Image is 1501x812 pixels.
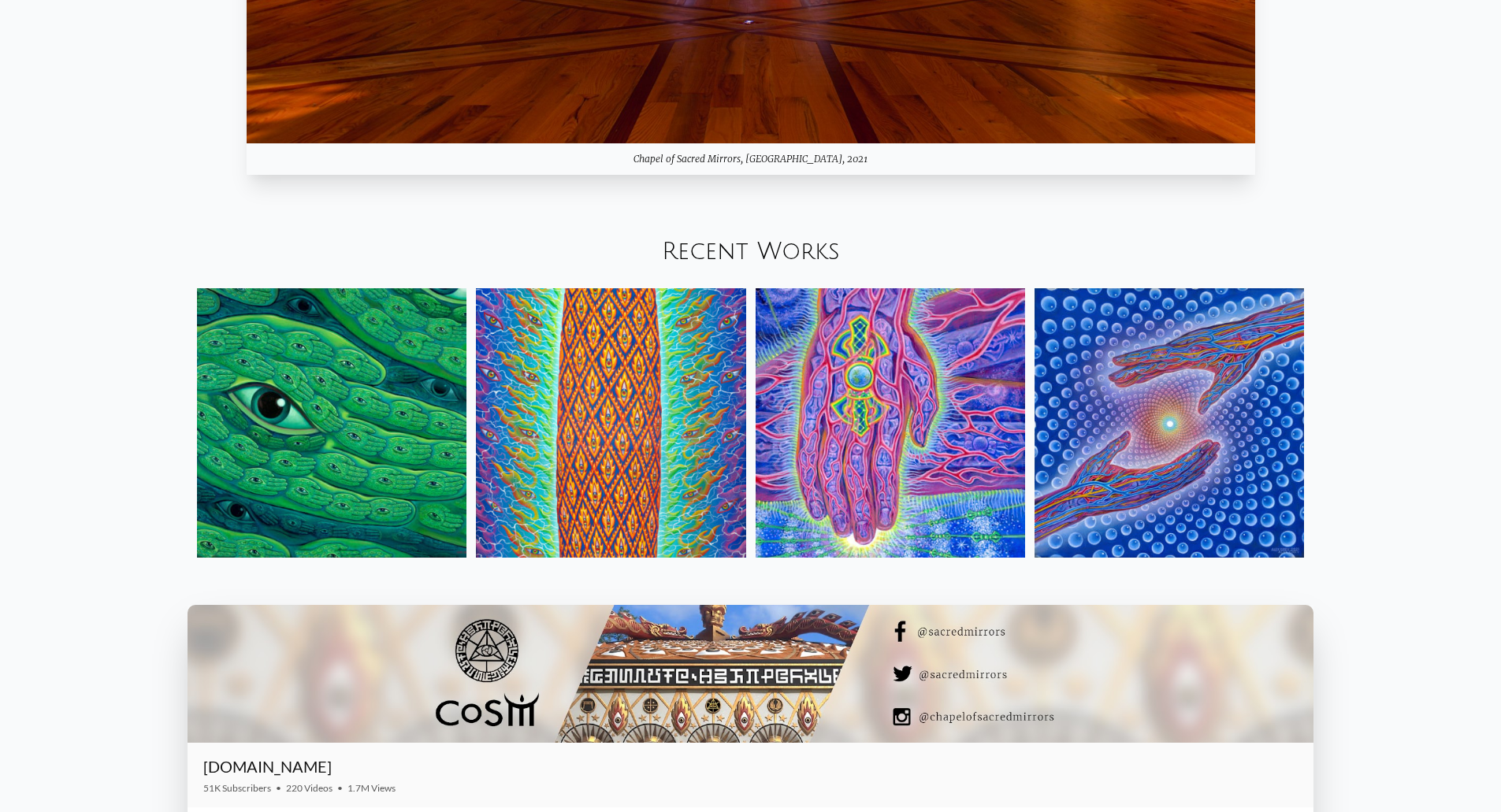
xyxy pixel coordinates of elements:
span: • [337,782,343,794]
span: 1.7M Views [347,782,396,794]
div: Chapel of Sacred Mirrors, [GEOGRAPHIC_DATA], 2021 [247,143,1255,175]
span: • [276,782,281,794]
span: 51K Subscribers [203,782,271,794]
span: 220 Videos [286,782,333,794]
iframe: Subscribe to CoSM.TV on YouTube [1206,763,1298,782]
a: [DOMAIN_NAME] [203,757,332,776]
a: Recent Works [662,239,840,265]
